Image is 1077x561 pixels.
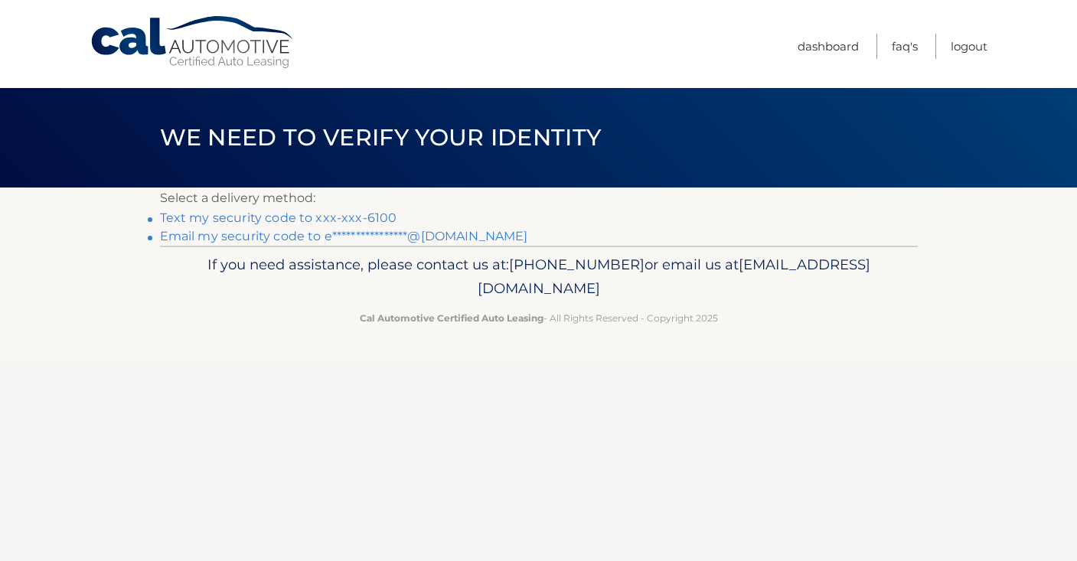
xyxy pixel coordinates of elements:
span: We need to verify your identity [160,123,602,152]
a: Dashboard [798,34,859,59]
a: Text my security code to xxx-xxx-6100 [160,210,397,225]
a: Cal Automotive [90,15,296,70]
a: Logout [951,34,987,59]
span: [PHONE_NUMBER] [509,256,645,273]
p: - All Rights Reserved - Copyright 2025 [170,310,908,326]
strong: Cal Automotive Certified Auto Leasing [360,312,543,324]
p: Select a delivery method: [160,188,918,209]
a: FAQ's [892,34,918,59]
p: If you need assistance, please contact us at: or email us at [170,253,908,302]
